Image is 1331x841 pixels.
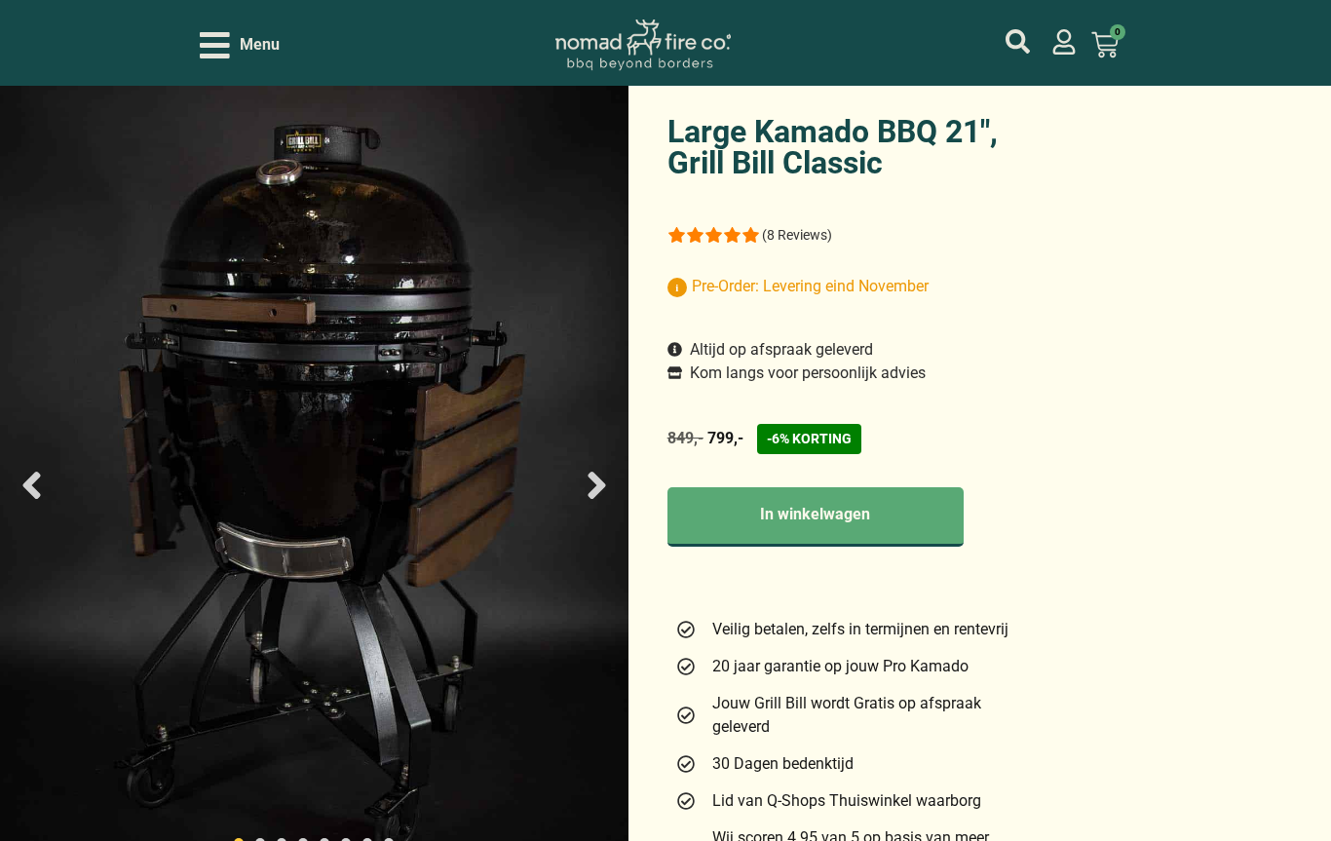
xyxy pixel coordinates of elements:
[1006,29,1030,54] a: mijn account
[707,752,854,776] span: 30 Dagen bedenktijd
[685,362,926,385] span: Kom langs voor persoonlijk advies
[675,789,1012,813] a: Lid van Q-Shops Thuiswinkel waarborg
[1051,29,1077,55] a: mijn account
[707,692,1012,739] span: Jouw Grill Bill wordt Gratis op afspraak geleverd
[1110,24,1125,40] span: 0
[200,28,280,62] div: Open/Close Menu
[1068,19,1142,70] a: 0
[667,116,1020,178] h1: Large Kamado BBQ 21″, Grill Bill Classic
[555,19,731,71] img: Nomad Logo
[675,618,1012,641] a: Veilig betalen, zelfs in termijnen en rentevrij
[575,463,619,507] span: Next slide
[675,692,1012,739] a: Jouw Grill Bill wordt Gratis op afspraak geleverd
[667,338,874,362] a: Altijd op afspraak geleverd
[10,463,54,507] span: Previous slide
[757,424,861,454] span: -6% korting
[667,362,927,385] a: Kom langs voor persoonlijk advies
[762,225,832,245] div: (8 Reviews)
[675,655,1012,678] a: 20 jaar garantie op jouw Pro Kamado
[675,752,1012,776] a: 30 Dagen bedenktijd
[707,655,969,678] span: 20 jaar garantie op jouw Pro Kamado
[667,487,964,547] button: In winkelwagen
[667,275,1020,298] p: Pre-Order: Levering eind November
[707,618,1008,641] span: Veilig betalen, zelfs in termijnen en rentevrij
[685,338,873,362] span: Altijd op afspraak geleverd
[240,33,280,57] span: Menu
[707,789,981,813] span: Lid van Q-Shops Thuiswinkel waarborg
